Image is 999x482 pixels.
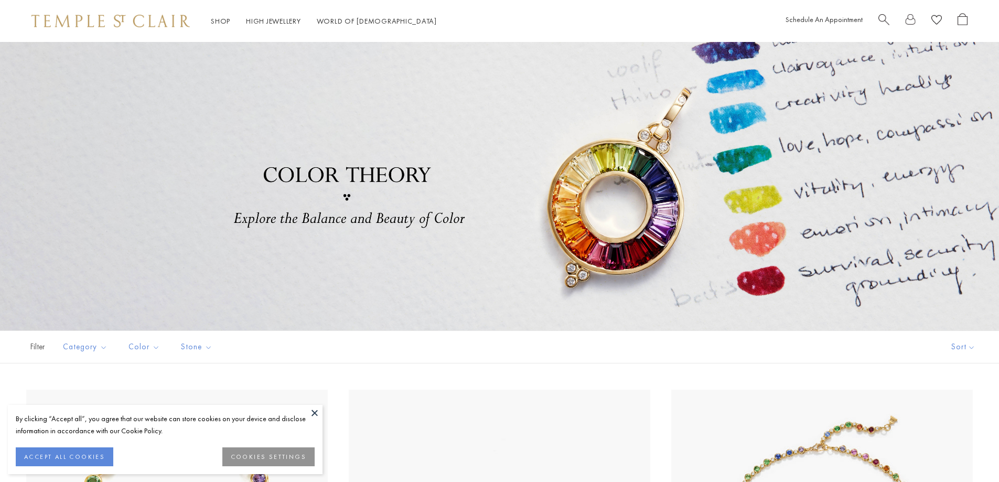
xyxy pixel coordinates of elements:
[928,331,999,363] button: Show sort by
[317,16,437,26] a: World of [DEMOGRAPHIC_DATA]World of [DEMOGRAPHIC_DATA]
[16,413,315,437] div: By clicking “Accept all”, you agree that our website can store cookies on your device and disclos...
[211,15,437,28] nav: Main navigation
[786,15,863,24] a: Schedule An Appointment
[222,447,315,466] button: COOKIES SETTINGS
[947,433,989,472] iframe: Gorgias live chat messenger
[211,16,230,26] a: ShopShop
[173,335,220,359] button: Stone
[31,15,190,27] img: Temple St. Clair
[176,340,220,354] span: Stone
[58,340,115,354] span: Category
[123,340,168,354] span: Color
[878,13,889,29] a: Search
[55,335,115,359] button: Category
[121,335,168,359] button: Color
[16,447,113,466] button: ACCEPT ALL COOKIES
[246,16,301,26] a: High JewelleryHigh Jewellery
[958,13,968,29] a: Open Shopping Bag
[931,13,942,29] a: View Wishlist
